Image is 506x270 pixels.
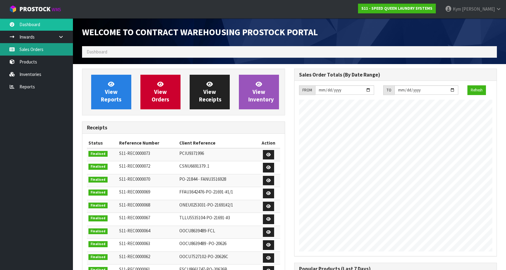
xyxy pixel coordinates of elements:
[91,75,131,109] a: ViewReports
[179,254,228,259] span: OOCU7527102-PO-20626C
[119,189,150,195] span: S11-REC0000069
[88,254,108,260] span: Finalised
[299,72,492,78] h3: Sales Order Totals (By Date Range)
[87,138,118,148] th: Status
[52,7,61,12] small: WMS
[119,150,150,156] span: S11-REC0000073
[82,26,318,38] span: Welcome to Contract Warehousing ProStock Portal
[179,176,226,182] span: PO-21844 - FANU3516928
[88,151,108,157] span: Finalised
[179,228,215,234] span: OOCU8639489-FCL
[118,138,178,148] th: Reference Number
[119,241,150,246] span: S11-REC0000063
[119,215,150,220] span: S11-REC0000067
[88,203,108,209] span: Finalised
[88,190,108,196] span: Finalised
[179,150,204,156] span: PCIU9371996
[88,164,108,170] span: Finalised
[119,202,150,208] span: S11-REC0000068
[190,75,230,109] a: ViewReceipts
[179,189,233,195] span: FFAU3642476-PO-21691-#1/1
[119,228,150,234] span: S11-REC0000064
[88,177,108,183] span: Finalised
[179,241,226,246] span: OOCU8639489 -PO-20626
[361,6,432,11] strong: S11 - SPEED QUEEN LAUNDRY SYSTEMS
[140,75,181,109] a: ViewOrders
[462,6,495,12] span: [PERSON_NAME]
[119,176,150,182] span: S11-REC0000070
[383,85,394,95] div: TO
[179,163,209,169] span: CSNU6691379 .1
[179,202,233,208] span: ONEU0253031-PO-21691#2/1
[453,6,461,12] span: Kym
[199,80,222,103] span: View Receipts
[248,80,274,103] span: View Inventory
[88,228,108,234] span: Finalised
[179,215,230,220] span: TLLU5535104-PO-21691-#3
[257,138,280,148] th: Action
[87,49,107,55] span: Dashboard
[87,125,280,131] h3: Receipts
[467,85,486,95] button: Refresh
[299,85,315,95] div: FROM
[88,215,108,221] span: Finalised
[239,75,279,109] a: ViewInventory
[152,80,169,103] span: View Orders
[119,163,150,169] span: S11-REC0000072
[119,254,150,259] span: S11-REC0000062
[88,241,108,247] span: Finalised
[101,80,122,103] span: View Reports
[19,5,50,13] span: ProStock
[178,138,257,148] th: Client Reference
[9,5,17,13] img: cube-alt.png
